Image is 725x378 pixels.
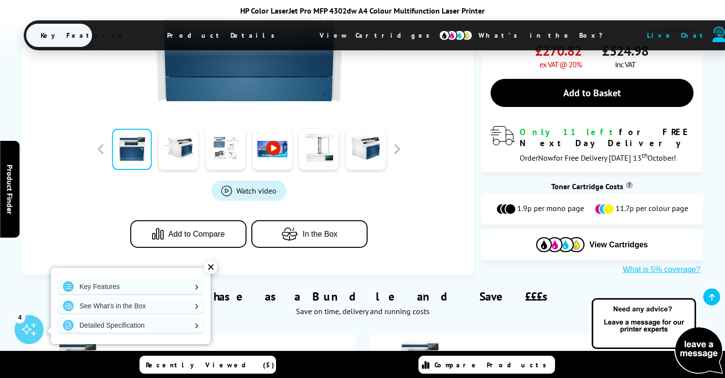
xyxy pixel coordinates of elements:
span: Order for Free Delivery [DATE] 13 October! [520,153,676,163]
div: 4 [15,312,25,322]
span: Only 11 left [520,126,619,137]
span: Key Features [26,24,142,47]
a: Add to Basket [491,79,694,107]
div: Purchase as a Bundle and Save £££s [22,274,703,321]
span: Add to Compare [169,230,225,239]
div: ✕ [204,260,217,274]
img: HP Color LaserJet Pro MFP 4302dw + Black Toner Cartridge (2,000 Pages) [109,347,133,371]
a: Compare Products [418,356,555,374]
sup: Cost per page [626,181,633,189]
span: Live Chat [647,31,707,40]
a: Recently Viewed (5) [139,356,276,374]
span: Recently Viewed (5) [146,361,275,369]
a: See What's in the Box [58,298,203,314]
img: cmyk-icon.svg [439,30,473,41]
img: Cartridges [536,237,585,252]
div: Toner Cartridge Costs [481,181,703,191]
div: Save on time, delivery and running costs [34,306,691,316]
img: HP Color LaserJet Pro MFP 4302dw + High Capacity Black Toner Cartridge (7,500 Pages) [451,347,476,371]
span: Now [538,153,554,163]
span: inc VAT [615,60,635,69]
img: Open Live Chat window [589,297,725,376]
span: In the Box [303,230,338,239]
span: Compare Products [434,361,552,369]
span: ex VAT @ 20% [540,60,582,69]
span: Watch video [236,186,277,196]
a: Detailed Specification [58,318,203,333]
span: 11.7p per colour page [616,203,688,215]
span: Product Finder [5,164,15,214]
div: modal_delivery [491,126,694,162]
a: Product_All_Videos [212,181,286,201]
button: View Cartridges [488,237,696,253]
sup: th [642,151,648,160]
span: View Cartridges [305,23,453,48]
span: 1.9p per mono page [517,203,584,215]
span: View Cartridges [589,241,648,249]
button: What is 5% coverage? [620,265,703,274]
span: Product Details [153,24,294,47]
button: In the Box [251,220,368,248]
a: Key Features [58,279,203,294]
div: for FREE Next Day Delivery [520,126,694,149]
button: Add to Compare [130,220,247,248]
div: HP Color LaserJet Pro MFP 4302dw A4 Colour Multifunction Laser Printer [24,6,702,15]
span: What’s in the Box? [464,24,627,47]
